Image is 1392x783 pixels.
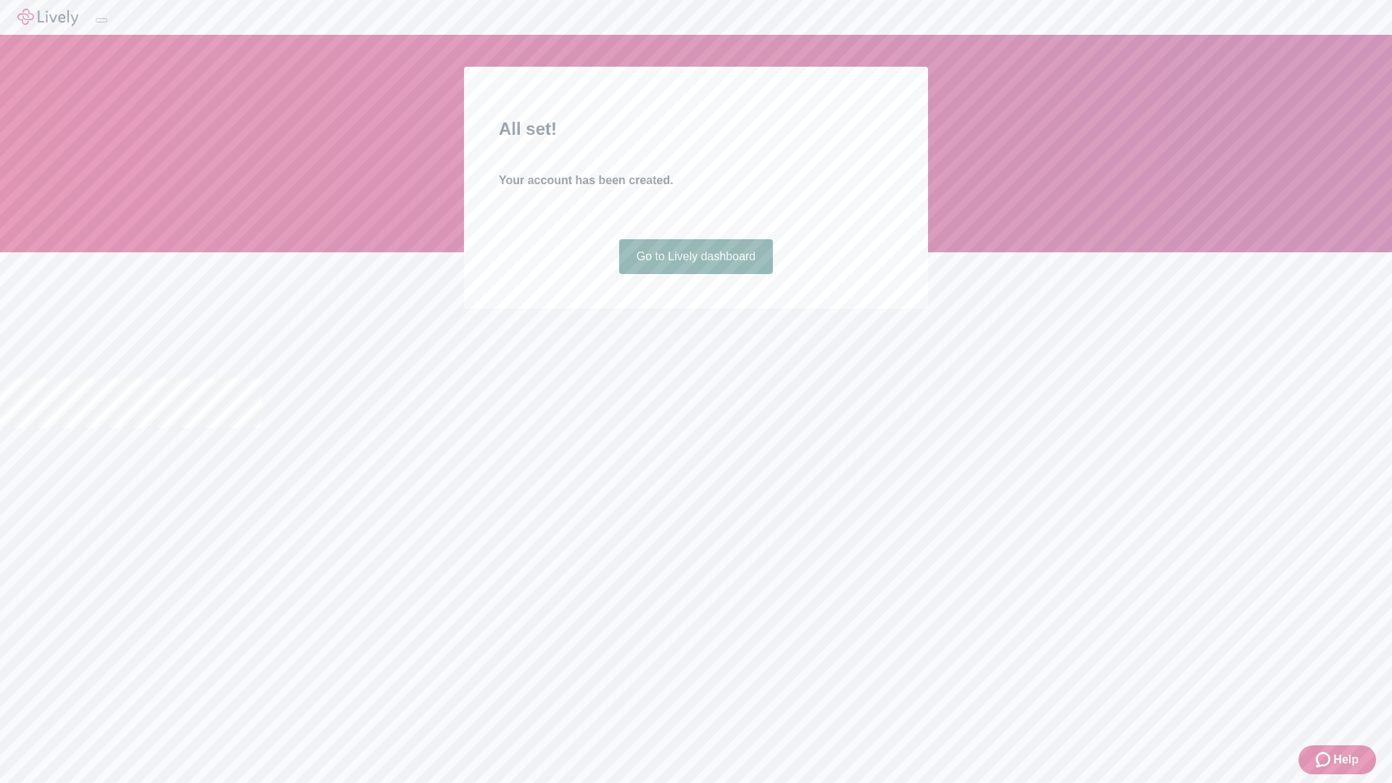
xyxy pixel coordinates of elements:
[619,239,774,274] a: Go to Lively dashboard
[1333,751,1359,768] span: Help
[1298,745,1376,774] button: Zendesk support iconHelp
[499,172,893,189] h4: Your account has been created.
[499,116,893,142] h2: All set!
[1316,751,1333,768] svg: Zendesk support icon
[96,18,107,22] button: Log out
[17,9,78,26] img: Lively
